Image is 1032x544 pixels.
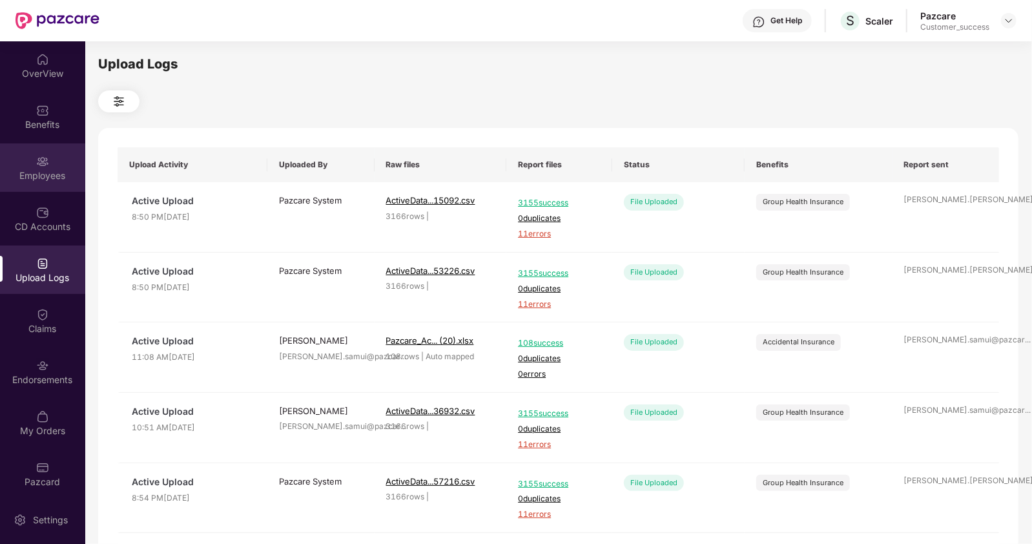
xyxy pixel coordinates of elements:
span: | [427,281,429,291]
div: [PERSON_NAME] [279,334,363,347]
div: Scaler [865,15,893,27]
th: Benefits [745,147,893,182]
span: 10:51 AM[DATE] [132,422,256,434]
div: [PERSON_NAME].samui@pazcar [279,351,363,363]
span: | [427,211,429,221]
span: 8:50 PM[DATE] [132,282,256,294]
div: Pazcare System [279,475,363,488]
span: S [846,13,854,28]
img: svg+xml;base64,PHN2ZyBpZD0iUGF6Y2FyZCIgeG1sbnM9Imh0dHA6Ly93d3cudzMub3JnLzIwMDAvc3ZnIiB3aWR0aD0iMj... [36,461,49,474]
span: Active Upload [132,194,256,208]
div: Pazcare [920,10,989,22]
div: [PERSON_NAME].samui@pazcar [904,334,988,346]
span: 11 errors [518,439,601,451]
span: 3155 success [518,408,601,420]
span: 11 errors [518,508,601,521]
span: Active Upload [132,404,256,419]
img: svg+xml;base64,PHN2ZyBpZD0iTXlfT3JkZXJzIiBkYXRhLW5hbWU9Ik15IE9yZGVycyIgeG1sbnM9Imh0dHA6Ly93d3cudz... [36,410,49,423]
span: 3166 rows [386,211,425,221]
span: 0 duplicates [518,213,601,225]
span: Pazcare_Ac... (20).xlsx [386,335,474,346]
div: Group Health Insurance [763,477,843,488]
span: ActiveData...36932.csv [386,406,475,416]
div: [PERSON_NAME].[PERSON_NAME]@p [904,194,988,206]
span: Active Upload [132,264,256,278]
th: Raw files [375,147,507,182]
div: Customer_success [920,22,989,32]
img: svg+xml;base64,PHN2ZyBpZD0iU2V0dGluZy0yMHgyMCIgeG1sbnM9Imh0dHA6Ly93d3cudzMub3JnLzIwMDAvc3ZnIiB3aW... [14,514,26,527]
th: Upload Activity [118,147,267,182]
div: Pazcare System [279,264,363,277]
th: Report sent [893,147,1000,182]
img: svg+xml;base64,PHN2ZyBpZD0iSGVscC0zMngzMiIgeG1sbnM9Imh0dHA6Ly93d3cudzMub3JnLzIwMDAvc3ZnIiB3aWR0aD... [752,16,765,28]
span: Active Upload [132,475,256,489]
img: svg+xml;base64,PHN2ZyB4bWxucz0iaHR0cDovL3d3dy53My5vcmcvMjAwMC9zdmciIHdpZHRoPSIyNCIgaGVpZ2h0PSIyNC... [111,94,127,109]
span: 0 duplicates [518,353,601,365]
span: 0 duplicates [518,423,601,435]
div: File Uploaded [624,194,684,210]
div: Settings [29,514,72,527]
span: 0 duplicates [518,493,601,505]
div: File Uploaded [624,264,684,280]
img: svg+xml;base64,PHN2ZyBpZD0iRW1wbG95ZWVzIiB4bWxucz0iaHR0cDovL3d3dy53My5vcmcvMjAwMC9zdmciIHdpZHRoPS... [36,155,49,168]
span: 3166 rows [386,421,425,431]
span: 11:08 AM[DATE] [132,351,256,364]
span: 3166 rows [386,492,425,501]
span: ... [1026,405,1031,415]
div: Group Health Insurance [763,196,843,207]
span: 3155 success [518,478,601,490]
img: svg+xml;base64,PHN2ZyBpZD0iQmVuZWZpdHMiIHhtbG5zPSJodHRwOi8vd3d3LnczLm9yZy8yMDAwL3N2ZyIgd2lkdGg9Ij... [36,104,49,117]
span: 11 errors [518,228,601,240]
img: svg+xml;base64,PHN2ZyBpZD0iQ2xhaW0iIHhtbG5zPSJodHRwOi8vd3d3LnczLm9yZy8yMDAwL3N2ZyIgd2lkdGg9IjIwIi... [36,308,49,321]
div: File Uploaded [624,404,684,421]
span: 0 duplicates [518,283,601,295]
div: [PERSON_NAME].[PERSON_NAME]@p [904,264,988,277]
span: Active Upload [132,334,256,348]
div: File Uploaded [624,475,684,491]
img: svg+xml;base64,PHN2ZyBpZD0iQ0RfQWNjb3VudHMiIGRhdGEtbmFtZT0iQ0QgQWNjb3VudHMiIHhtbG5zPSJodHRwOi8vd3... [36,206,49,219]
th: Uploaded By [267,147,375,182]
img: New Pazcare Logo [15,12,99,29]
div: Group Health Insurance [763,267,843,278]
span: 3155 success [518,267,601,280]
div: [PERSON_NAME].[PERSON_NAME]@p [904,475,988,487]
div: [PERSON_NAME].samui@pazcar [279,421,363,433]
span: | [427,421,429,431]
img: svg+xml;base64,PHN2ZyBpZD0iRHJvcGRvd24tMzJ4MzIiIHhtbG5zPSJodHRwOi8vd3d3LnczLm9yZy8yMDAwL3N2ZyIgd2... [1004,16,1014,26]
img: svg+xml;base64,PHN2ZyBpZD0iRW5kb3JzZW1lbnRzIiB4bWxucz0iaHR0cDovL3d3dy53My5vcmcvMjAwMC9zdmciIHdpZH... [36,359,49,372]
div: Accidental Insurance [763,337,834,348]
div: Pazcare System [279,194,363,207]
span: ActiveData...15092.csv [386,195,475,205]
span: 0 errors [518,368,601,381]
span: ... [1026,335,1031,344]
div: [PERSON_NAME].samui@pazcar [904,404,988,417]
span: ActiveData...53226.csv [386,266,475,276]
div: Get Help [770,16,802,26]
span: ActiveData...57216.csv [386,476,475,486]
span: 3155 success [518,197,601,209]
div: File Uploaded [624,334,684,350]
span: Auto mapped [426,351,475,361]
div: Group Health Insurance [763,407,843,418]
th: Status [612,147,745,182]
th: Report files [506,147,612,182]
span: 8:50 PM[DATE] [132,211,256,224]
img: svg+xml;base64,PHN2ZyBpZD0iSG9tZSIgeG1sbnM9Imh0dHA6Ly93d3cudzMub3JnLzIwMDAvc3ZnIiB3aWR0aD0iMjAiIG... [36,53,49,66]
span: | [422,351,424,361]
span: 11 errors [518,298,601,311]
span: 108 rows [386,351,420,361]
div: [PERSON_NAME] [279,404,363,417]
span: 8:54 PM[DATE] [132,492,256,505]
img: svg+xml;base64,PHN2ZyBpZD0iVXBsb2FkX0xvZ3MiIGRhdGEtbmFtZT0iVXBsb2FkIExvZ3MiIHhtbG5zPSJodHRwOi8vd3... [36,257,49,270]
span: | [427,492,429,501]
span: 108 success [518,337,601,350]
span: 3166 rows [386,281,425,291]
div: Upload Logs [98,54,1018,74]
